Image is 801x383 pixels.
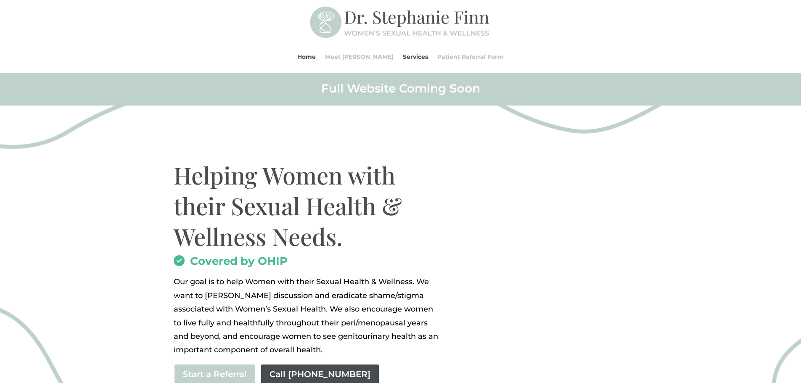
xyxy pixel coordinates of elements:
h1: Helping Women with their Sexual Health & Wellness Needs. [174,160,441,256]
p: Our goal is to help Women with their Sexual Health & Wellness. We want to [PERSON_NAME] discussio... [174,275,441,357]
a: Meet [PERSON_NAME] [325,41,394,73]
img: Visit-Pleasure-MD-Ontario-Women-Sexual-Health-and-Wellness [431,186,691,366]
h2: Covered by OHIP [174,256,441,271]
h2: Full Website Coming Soon [174,81,628,100]
a: Services [403,41,428,73]
div: Page 1 [174,275,441,357]
a: Patient Referral Form [437,41,504,73]
a: Home [297,41,316,73]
